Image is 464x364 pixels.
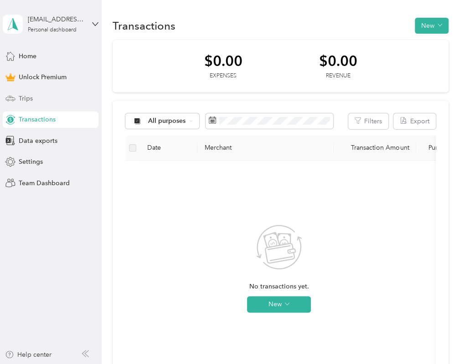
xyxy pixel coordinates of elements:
[423,144,452,152] span: Purpose
[19,157,43,167] span: Settings
[249,282,309,292] span: No transactions yet.
[19,72,67,82] span: Unlock Premium
[113,21,175,30] h1: Transactions
[148,118,186,124] span: All purposes
[197,136,334,161] th: Merchant
[393,113,436,129] button: Export
[19,178,70,188] span: Team Dashboard
[413,313,464,364] iframe: Everlance-gr Chat Button Frame
[415,18,449,34] button: New
[348,113,388,129] button: Filters
[204,72,242,80] div: Expenses
[334,136,416,161] th: Transaction Amount
[19,94,33,103] span: Trips
[319,72,357,80] div: Revenue
[247,296,311,313] button: New
[19,115,56,124] span: Transactions
[28,15,85,24] div: [EMAIL_ADDRESS][DOMAIN_NAME]
[19,51,36,61] span: Home
[140,136,197,161] th: Date
[28,27,77,33] div: Personal dashboard
[19,136,57,146] span: Data exports
[5,350,52,359] button: Help center
[204,53,242,69] div: $0.00
[319,53,357,69] div: $0.00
